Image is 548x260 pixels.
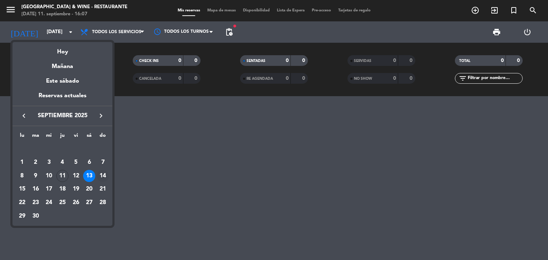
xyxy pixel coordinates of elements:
[16,183,28,195] div: 15
[70,183,82,195] div: 19
[29,209,42,223] td: 30 de septiembre de 2025
[56,183,68,195] div: 18
[15,196,29,209] td: 22 de septiembre de 2025
[43,183,55,195] div: 17
[83,156,95,168] div: 6
[83,197,95,209] div: 27
[30,111,95,120] span: septiembre 2025
[96,156,110,169] td: 7 de septiembre de 2025
[12,71,112,91] div: Este sábado
[56,169,69,183] td: 11 de septiembre de 2025
[56,156,69,169] td: 4 de septiembre de 2025
[12,42,112,57] div: Hoy
[97,156,109,168] div: 7
[69,196,83,209] td: 26 de septiembre de 2025
[42,196,56,209] td: 24 de septiembre de 2025
[83,156,96,169] td: 6 de septiembre de 2025
[29,196,42,209] td: 23 de septiembre de 2025
[30,210,42,222] div: 30
[83,196,96,209] td: 27 de septiembre de 2025
[29,169,42,183] td: 9 de septiembre de 2025
[96,131,110,142] th: domingo
[16,170,28,182] div: 8
[69,169,83,183] td: 12 de septiembre de 2025
[30,156,42,168] div: 2
[12,91,112,106] div: Reservas actuales
[15,182,29,196] td: 15 de septiembre de 2025
[30,183,42,195] div: 16
[69,182,83,196] td: 19 de septiembre de 2025
[42,156,56,169] td: 3 de septiembre de 2025
[70,156,82,168] div: 5
[97,183,109,195] div: 21
[56,131,69,142] th: jueves
[96,169,110,183] td: 14 de septiembre de 2025
[15,131,29,142] th: lunes
[42,169,56,183] td: 10 de septiembre de 2025
[96,182,110,196] td: 21 de septiembre de 2025
[12,57,112,71] div: Mañana
[56,170,68,182] div: 11
[29,156,42,169] td: 2 de septiembre de 2025
[42,182,56,196] td: 17 de septiembre de 2025
[15,156,29,169] td: 1 de septiembre de 2025
[30,197,42,209] div: 23
[83,131,96,142] th: sábado
[83,169,96,183] td: 13 de septiembre de 2025
[56,182,69,196] td: 18 de septiembre de 2025
[29,182,42,196] td: 16 de septiembre de 2025
[43,156,55,168] div: 3
[69,156,83,169] td: 5 de septiembre de 2025
[97,197,109,209] div: 28
[56,156,68,168] div: 4
[70,170,82,182] div: 12
[97,111,105,120] i: keyboard_arrow_right
[16,197,28,209] div: 22
[83,170,95,182] div: 13
[20,111,28,120] i: keyboard_arrow_left
[16,210,28,222] div: 29
[56,197,68,209] div: 25
[15,209,29,223] td: 29 de septiembre de 2025
[16,156,28,168] div: 1
[56,196,69,209] td: 25 de septiembre de 2025
[15,169,29,183] td: 8 de septiembre de 2025
[43,170,55,182] div: 10
[83,182,96,196] td: 20 de septiembre de 2025
[29,131,42,142] th: martes
[83,183,95,195] div: 20
[95,111,107,120] button: keyboard_arrow_right
[96,196,110,209] td: 28 de septiembre de 2025
[17,111,30,120] button: keyboard_arrow_left
[97,170,109,182] div: 14
[15,142,110,156] td: SEP.
[70,197,82,209] div: 26
[43,197,55,209] div: 24
[42,131,56,142] th: miércoles
[30,170,42,182] div: 9
[69,131,83,142] th: viernes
